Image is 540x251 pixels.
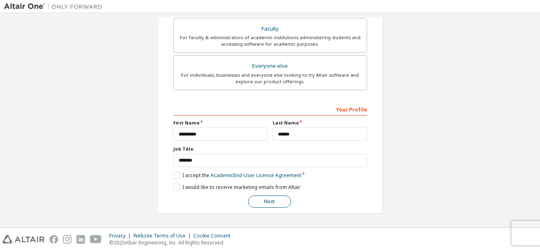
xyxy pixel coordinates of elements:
div: For faculty & administrators of academic institutions administering students and accessing softwa... [179,34,362,47]
img: facebook.svg [49,235,58,244]
label: I would like to receive marketing emails from Altair [173,184,300,191]
div: Cookie Consent [193,233,235,239]
label: First Name [173,120,268,126]
label: Last Name [273,120,367,126]
img: Altair One [4,2,106,11]
p: © 2025 Altair Engineering, Inc. All Rights Reserved. [109,239,235,246]
label: I accept the [173,172,301,179]
div: Privacy [109,233,133,239]
img: linkedin.svg [76,235,85,244]
button: Next [248,195,291,208]
div: Website Terms of Use [133,233,193,239]
div: Faculty [179,23,362,35]
label: Job Title [173,146,367,152]
div: Your Profile [173,102,367,116]
div: Everyone else [179,60,362,72]
img: instagram.svg [63,235,72,244]
img: altair_logo.svg [2,235,45,244]
div: For individuals, businesses and everyone else looking to try Altair software and explore our prod... [179,72,362,85]
a: Academic End-User License Agreement [211,172,301,179]
img: youtube.svg [90,235,102,244]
